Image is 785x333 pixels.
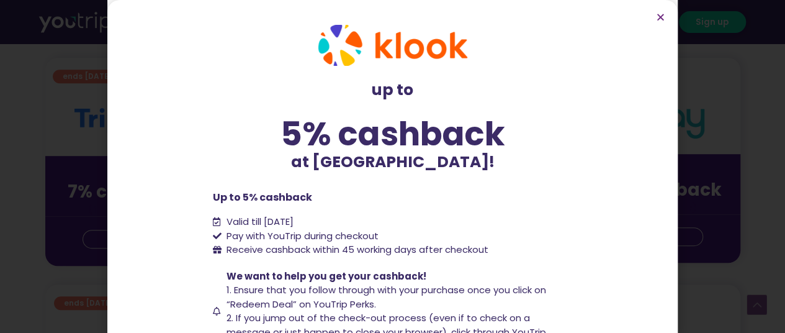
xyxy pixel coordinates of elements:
p: up to [213,78,573,102]
span: 1. Ensure that you follow through with your purchase once you click on “Redeem Deal” on YouTrip P... [227,283,546,311]
p: Up to 5% cashback [213,190,573,205]
span: Receive cashback within 45 working days after checkout [223,243,488,257]
a: Close [656,12,665,22]
p: at [GEOGRAPHIC_DATA]! [213,150,573,174]
span: We want to help you get your cashback! [227,270,426,283]
span: Valid till [DATE] [223,215,294,229]
div: 5% cashback [213,117,573,150]
span: Pay with YouTrip during checkout [223,229,379,244]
